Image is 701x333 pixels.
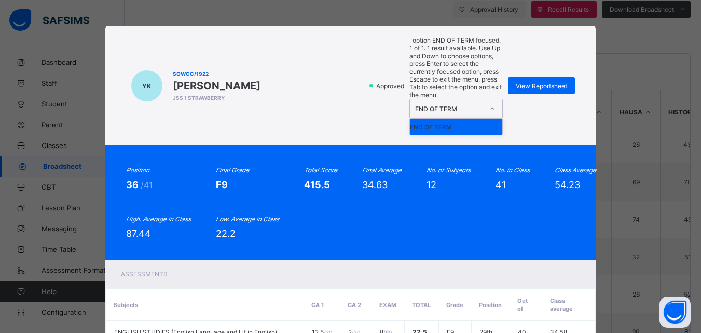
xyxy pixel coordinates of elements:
[555,179,580,190] span: 54.23
[555,166,596,174] i: Class Average
[516,82,567,90] span: View Reportsheet
[550,297,573,312] span: Class average
[126,179,141,190] span: 36
[375,82,407,90] span: Approved
[216,215,279,223] i: Low. Average in Class
[216,228,236,239] span: 22.2
[311,301,324,309] span: CA 1
[479,301,502,309] span: Position
[496,179,506,190] span: 41
[427,166,471,174] i: No. of Subjects
[304,166,337,174] i: Total Score
[446,301,463,309] span: Grade
[362,166,402,174] i: Final Average
[659,297,691,328] button: Open asap
[121,270,168,278] span: Assessments
[517,297,528,312] span: Out of
[126,166,149,174] i: Position
[173,79,260,92] span: [PERSON_NAME]
[415,105,484,113] div: END OF TERM
[126,215,191,223] i: High. Average in Class
[379,301,396,309] span: EXAM
[173,71,260,77] span: SOWCC/1922
[496,166,530,174] i: No. in Class
[126,228,151,239] span: 87.44
[142,82,151,90] span: YK
[362,179,388,190] span: 34.63
[412,301,431,309] span: Total
[173,95,260,101] span: JSS 1 STRAWBERRY
[410,119,502,135] div: END OF TERM
[114,301,138,309] span: Subjects
[141,180,153,190] span: /41
[409,36,502,99] span: option END OF TERM focused, 1 of 1. 1 result available. Use Up and Down to choose options, press ...
[304,179,330,190] span: 415.5
[216,179,228,190] span: F9
[216,166,249,174] i: Final Grade
[348,301,361,309] span: CA 2
[427,179,436,190] span: 12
